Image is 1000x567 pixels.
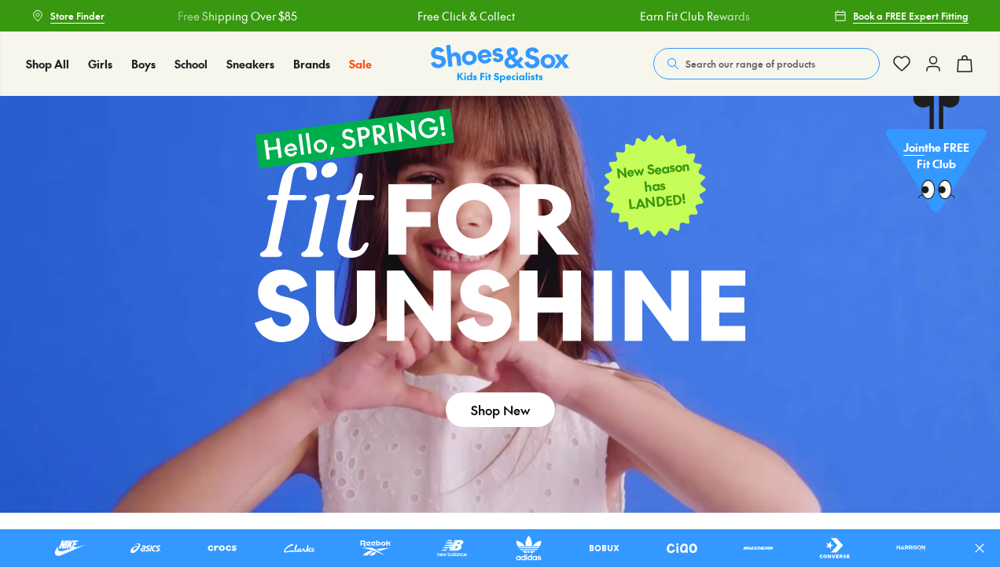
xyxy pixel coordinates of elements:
[226,56,274,72] a: Sneakers
[686,57,815,71] span: Search our range of products
[886,127,987,185] p: the FREE Fit Club
[175,56,208,72] a: School
[446,392,555,427] a: Shop New
[853,9,969,23] span: Book a FREE Expert Fitting
[886,95,987,221] a: Jointhe FREE Fit Club
[653,48,880,79] button: Search our range of products
[88,56,112,72] a: Girls
[903,139,925,155] span: Join
[431,45,569,83] a: Shoes & Sox
[131,56,156,72] a: Boys
[417,8,515,24] a: Free Click & Collect
[31,2,105,30] a: Store Finder
[293,56,330,72] a: Brands
[834,2,969,30] a: Book a FREE Expert Fitting
[26,56,69,72] a: Shop All
[50,9,105,23] span: Store Finder
[639,8,749,24] a: Earn Fit Club Rewards
[431,45,569,83] img: SNS_Logo_Responsive.svg
[349,56,372,72] a: Sale
[178,8,297,24] a: Free Shipping Over $85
